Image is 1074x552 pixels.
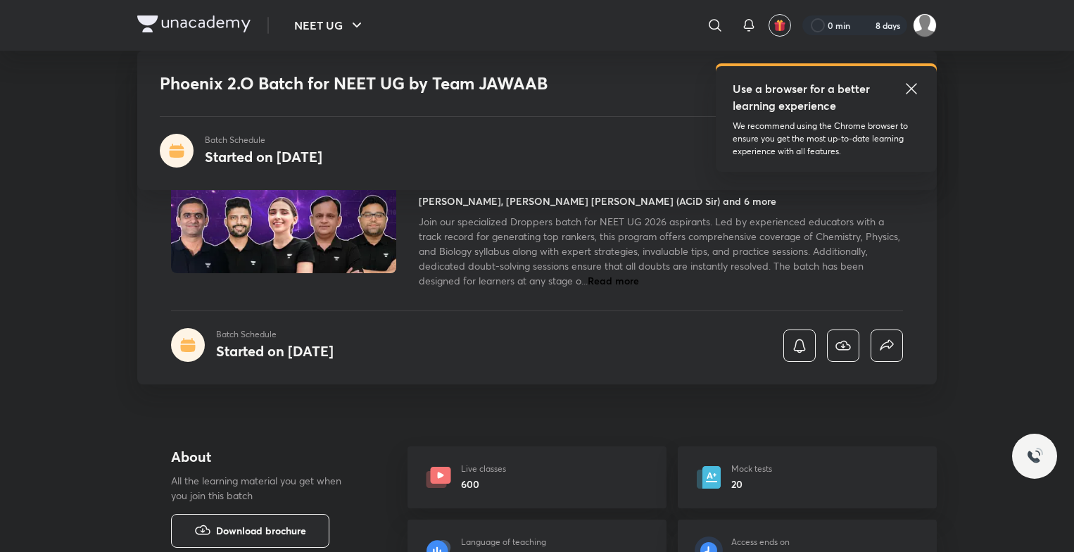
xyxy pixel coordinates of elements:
[205,134,322,146] p: Batch Schedule
[137,15,251,36] a: Company Logo
[461,463,506,475] p: Live classes
[286,11,374,39] button: NEET UG
[137,15,251,32] img: Company Logo
[216,328,334,341] p: Batch Schedule
[205,147,322,166] h4: Started on [DATE]
[731,463,772,475] p: Mock tests
[216,523,306,539] span: Download brochure
[171,514,329,548] button: Download brochure
[769,14,791,37] button: avatar
[461,536,546,548] p: Language of teaching
[733,120,920,158] p: We recommend using the Chrome browser to ensure you get the most up-to-date learning experience w...
[419,194,776,208] h4: [PERSON_NAME], [PERSON_NAME] [PERSON_NAME] (ACiD Sir) and 6 more
[773,19,786,32] img: avatar
[731,536,790,548] p: Access ends on
[419,215,900,287] span: Join our specialized Droppers batch for NEET UG 2026 aspirants. Led by experienced educators with...
[731,477,772,491] h6: 20
[171,446,362,468] h4: About
[171,473,353,503] p: All the learning material you get when you join this batch
[216,341,334,360] h4: Started on [DATE]
[588,274,639,287] span: Read more
[1026,448,1043,465] img: ttu
[461,477,506,491] h6: 600
[733,80,873,114] h5: Use a browser for a better learning experience
[913,13,937,37] img: shruti gupta
[169,145,398,275] img: Thumbnail
[160,73,711,94] h1: Phoenix 2.O Batch for NEET UG by Team JAWAAB
[859,18,873,32] img: streak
